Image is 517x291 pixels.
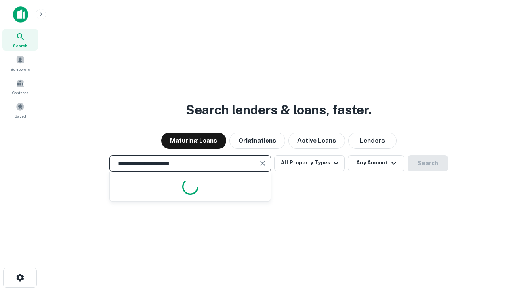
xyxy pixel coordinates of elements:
[229,133,285,149] button: Originations
[161,133,226,149] button: Maturing Loans
[348,133,397,149] button: Lenders
[186,100,372,120] h3: Search lenders & loans, faster.
[477,226,517,265] iframe: Chat Widget
[2,29,38,51] a: Search
[2,52,38,74] a: Borrowers
[12,89,28,96] span: Contacts
[348,155,404,171] button: Any Amount
[2,99,38,121] a: Saved
[13,42,27,49] span: Search
[257,158,268,169] button: Clear
[13,6,28,23] img: capitalize-icon.png
[288,133,345,149] button: Active Loans
[15,113,26,119] span: Saved
[2,76,38,97] a: Contacts
[11,66,30,72] span: Borrowers
[274,155,345,171] button: All Property Types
